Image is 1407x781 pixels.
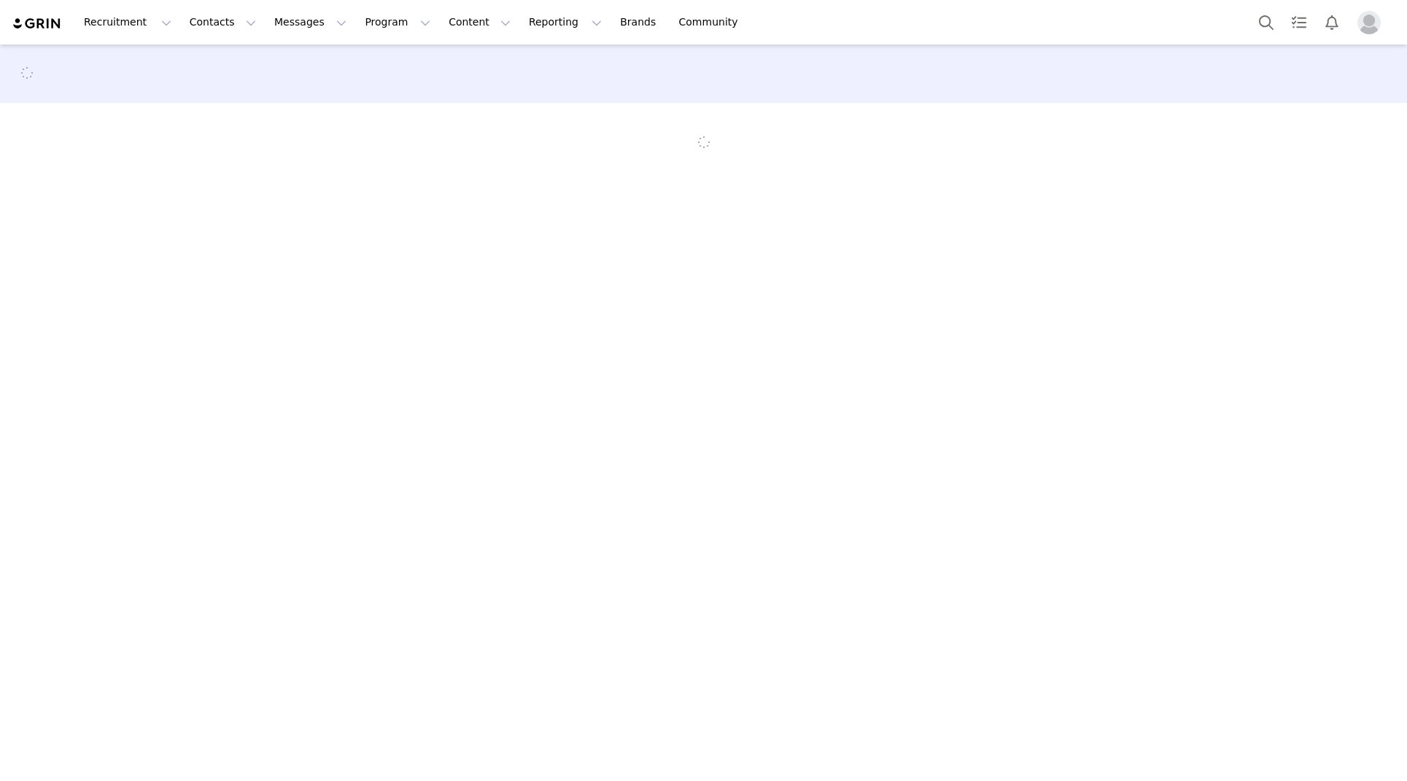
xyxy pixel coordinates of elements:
a: Brands [611,6,669,39]
button: Reporting [520,6,611,39]
a: Community [670,6,753,39]
button: Messages [265,6,355,39]
button: Content [440,6,519,39]
a: Tasks [1283,6,1315,39]
button: Program [356,6,439,39]
img: grin logo [12,17,63,31]
button: Notifications [1316,6,1348,39]
button: Contacts [181,6,265,39]
button: Search [1250,6,1282,39]
button: Recruitment [75,6,180,39]
button: Profile [1349,11,1395,34]
img: placeholder-profile.jpg [1357,11,1381,34]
